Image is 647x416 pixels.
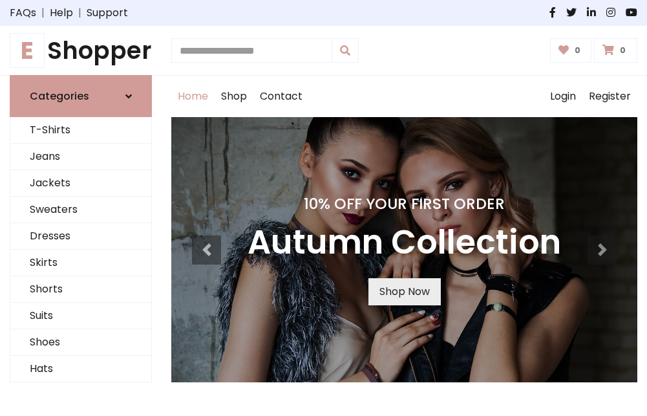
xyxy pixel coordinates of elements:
a: Shop [215,76,253,117]
a: Contact [253,76,309,117]
a: Dresses [10,223,151,250]
a: T-Shirts [10,117,151,144]
h1: Shopper [10,36,152,65]
a: EShopper [10,36,152,65]
h6: Categories [30,90,89,102]
a: Help [50,5,73,21]
a: Jeans [10,144,151,170]
span: | [36,5,50,21]
span: 0 [571,45,584,56]
a: Support [87,5,128,21]
h4: 10% Off Your First Order [248,195,561,213]
a: 0 [550,38,592,63]
a: Shop Now [368,278,441,305]
a: 0 [594,38,637,63]
a: Hats [10,356,151,382]
a: Suits [10,303,151,329]
span: 0 [617,45,629,56]
a: Sweaters [10,197,151,223]
a: Register [582,76,637,117]
a: Categories [10,75,152,117]
a: Jackets [10,170,151,197]
span: E [10,33,45,68]
a: FAQs [10,5,36,21]
a: Login [544,76,582,117]
h3: Autumn Collection [248,223,561,263]
a: Shoes [10,329,151,356]
a: Shorts [10,276,151,303]
span: | [73,5,87,21]
a: Home [171,76,215,117]
a: Skirts [10,250,151,276]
